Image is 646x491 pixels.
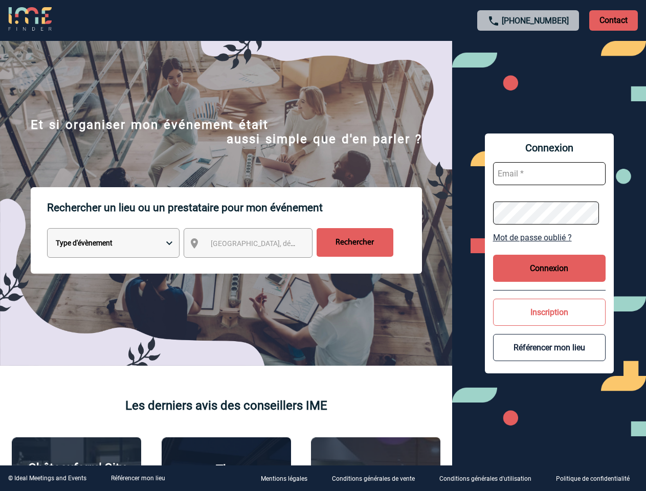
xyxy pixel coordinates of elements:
img: call-24-px.png [487,15,500,27]
button: Connexion [493,255,606,282]
p: Châteauform' City [GEOGRAPHIC_DATA] [17,461,136,489]
a: Conditions générales de vente [324,474,431,483]
span: Connexion [493,142,606,154]
p: The [GEOGRAPHIC_DATA] [167,462,285,491]
p: Conditions générales d'utilisation [439,476,531,483]
input: Email * [493,162,606,185]
a: Mentions légales [253,474,324,483]
a: [PHONE_NUMBER] [502,16,569,26]
a: Mot de passe oublié ? [493,233,606,242]
input: Rechercher [317,228,393,257]
a: Politique de confidentialité [548,474,646,483]
a: Conditions générales d'utilisation [431,474,548,483]
div: © Ideal Meetings and Events [8,475,86,482]
p: Contact [589,10,638,31]
p: Conditions générales de vente [332,476,415,483]
p: Agence 2ISD [341,463,411,478]
p: Mentions légales [261,476,307,483]
button: Référencer mon lieu [493,334,606,361]
button: Inscription [493,299,606,326]
p: Rechercher un lieu ou un prestataire pour mon événement [47,187,422,228]
p: Politique de confidentialité [556,476,630,483]
span: [GEOGRAPHIC_DATA], département, région... [211,239,353,248]
a: Référencer mon lieu [111,475,165,482]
